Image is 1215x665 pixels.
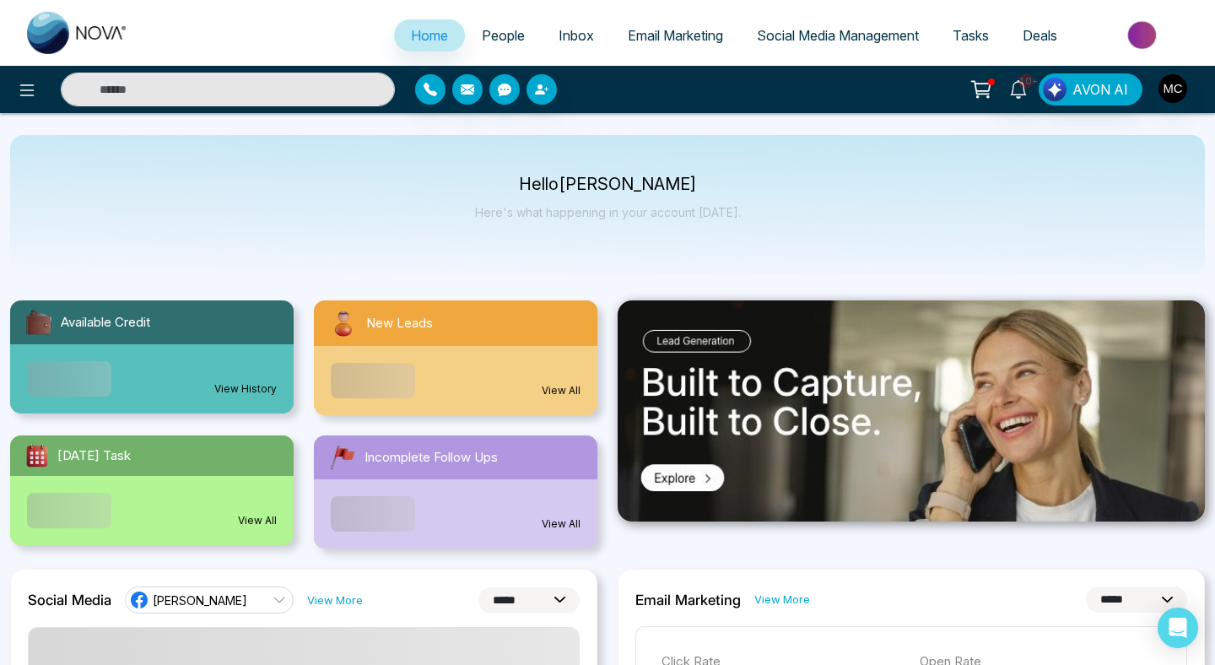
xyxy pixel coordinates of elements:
span: People [482,27,525,44]
p: Hello [PERSON_NAME] [475,177,741,192]
span: Home [411,27,448,44]
a: View All [238,513,277,528]
a: 10+ [998,73,1039,103]
span: Incomplete Follow Ups [364,448,498,468]
a: Deals [1006,19,1074,51]
span: Email Marketing [628,27,723,44]
a: Incomplete Follow UpsView All [304,435,607,549]
a: Home [394,19,465,51]
span: Deals [1023,27,1057,44]
a: View More [307,592,363,608]
img: . [618,300,1205,522]
a: View History [214,381,277,397]
span: Available Credit [61,313,150,332]
span: AVON AI [1072,79,1128,100]
a: Inbox [542,19,611,51]
a: View All [542,516,580,532]
img: todayTask.svg [24,442,51,469]
span: [DATE] Task [57,446,131,466]
span: 10+ [1018,73,1034,89]
a: People [465,19,542,51]
h2: Email Marketing [635,592,741,608]
a: Tasks [936,19,1006,51]
img: newLeads.svg [327,307,359,339]
span: New Leads [366,314,433,333]
div: Open Intercom Messenger [1158,608,1198,648]
a: Social Media Management [740,19,936,51]
a: New LeadsView All [304,300,607,415]
img: Market-place.gif [1083,16,1205,54]
span: [PERSON_NAME] [153,592,247,608]
a: Email Marketing [611,19,740,51]
a: View All [542,383,580,398]
span: Social Media Management [757,27,919,44]
h2: Social Media [28,592,111,608]
p: Here's what happening in your account [DATE]. [475,205,741,219]
img: Nova CRM Logo [27,12,128,54]
img: Lead Flow [1043,78,1066,101]
img: availableCredit.svg [24,307,54,338]
span: Tasks [953,27,989,44]
span: Inbox [559,27,594,44]
img: User Avatar [1158,74,1187,103]
a: View More [754,592,810,608]
img: followUps.svg [327,442,358,473]
button: AVON AI [1039,73,1142,105]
